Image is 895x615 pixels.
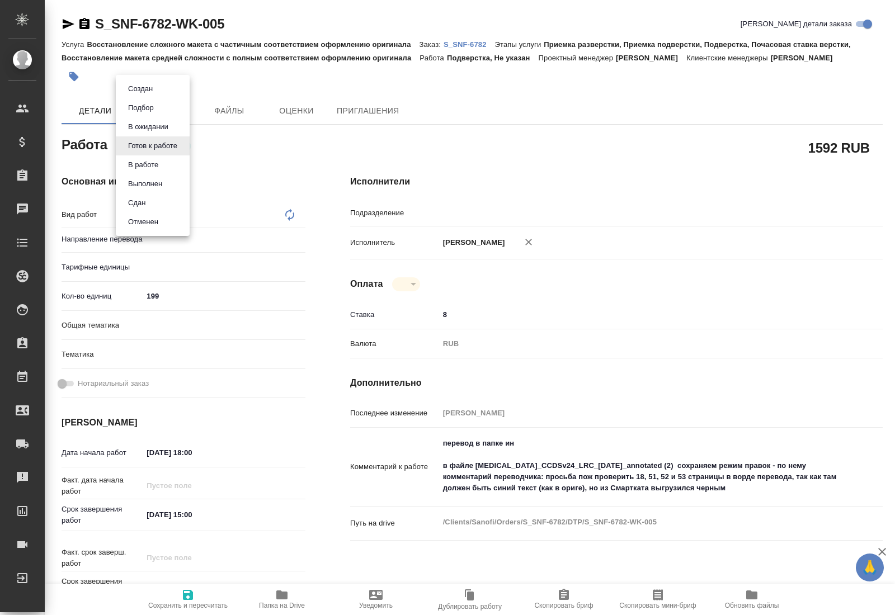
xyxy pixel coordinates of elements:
[125,178,166,190] button: Выполнен
[125,102,157,114] button: Подбор
[125,159,162,171] button: В работе
[125,216,162,228] button: Отменен
[125,121,172,133] button: В ожидании
[125,140,181,152] button: Готов к работе
[125,197,149,209] button: Сдан
[125,83,156,95] button: Создан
